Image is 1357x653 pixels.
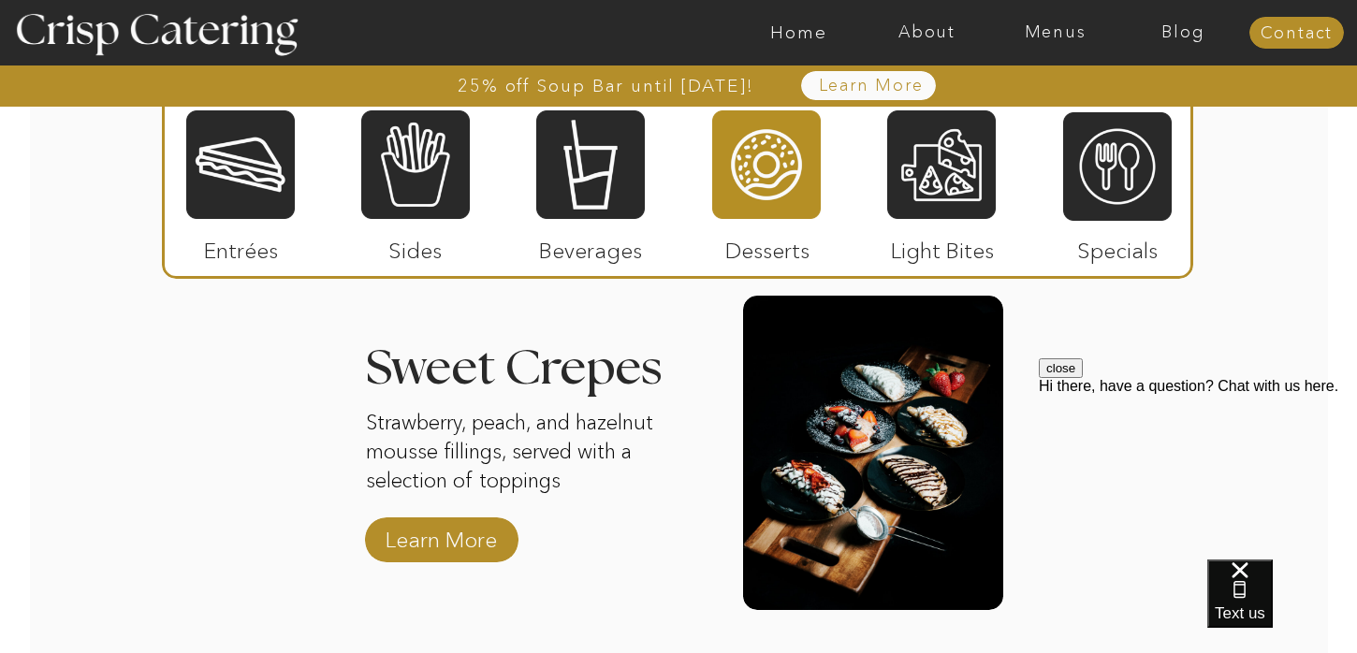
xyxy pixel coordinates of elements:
a: Learn More [379,508,503,562]
p: Entrées [179,219,303,273]
a: Home [735,23,863,42]
a: Blog [1119,23,1248,42]
a: Contact [1249,24,1344,43]
a: Menus [991,23,1119,42]
a: 25% off Soup Bar until [DATE]! [390,77,822,95]
iframe: podium webchat widget prompt [1039,358,1357,583]
p: Light Bites [880,219,1004,273]
p: Sides [353,219,477,273]
iframe: podium webchat widget bubble [1207,559,1357,653]
p: Strawberry, peach, and hazelnut mousse fillings, served with a selection of toppings [366,409,673,499]
p: Beverages [528,219,652,273]
a: About [863,23,991,42]
p: Desserts [705,219,829,273]
a: Learn More [775,77,967,95]
p: Specials [1055,219,1179,273]
h3: Sweet Crepes [366,344,710,393]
